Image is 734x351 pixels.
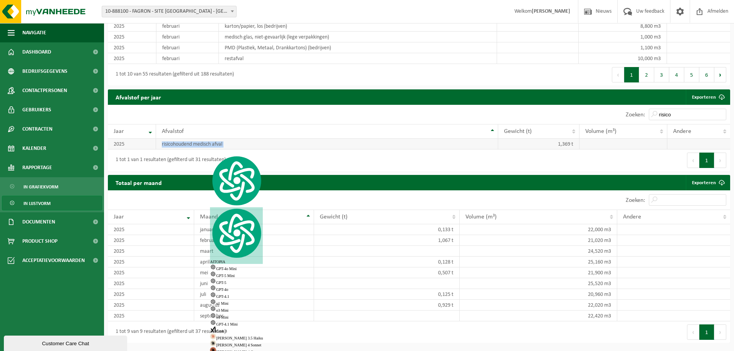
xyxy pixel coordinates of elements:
[686,175,729,190] a: Exporteren
[714,67,726,82] button: Next
[108,32,156,42] td: 2025
[114,214,124,220] span: Jaar
[714,324,726,340] button: Next
[22,158,52,177] span: Rapportage
[210,333,216,339] img: claude-35-haiku.svg
[460,278,617,289] td: 25,520 m3
[626,197,645,203] label: Zoeken:
[314,289,460,300] td: 0,125 t
[22,232,57,251] span: Product Shop
[460,235,617,246] td: 21,020 m3
[624,67,639,82] button: 1
[210,264,263,271] div: GPT-4o Mini
[612,67,624,82] button: Previous
[210,319,263,326] div: GPT-4.1 Mini
[460,257,617,267] td: 25,160 m3
[24,180,58,194] span: In grafiekvorm
[687,153,699,168] button: Previous
[108,300,194,311] td: 2025
[108,89,169,104] h2: Afvalstof per jaar
[314,257,460,267] td: 0,128 t
[210,299,263,306] div: o1 Mini
[156,42,219,53] td: februari
[22,81,67,100] span: Contactpersonen
[687,324,699,340] button: Previous
[194,311,314,321] td: september
[108,139,156,149] td: 2025
[156,21,219,32] td: februari
[210,340,263,347] div: [PERSON_NAME] 4 Sonnet
[22,23,46,42] span: Navigatie
[210,271,263,278] div: GPT-5 Mini
[673,128,691,134] span: Andere
[210,285,216,291] img: gpt-black.svg
[314,300,460,311] td: 0,929 t
[314,224,460,235] td: 0,133 t
[210,292,263,299] div: GPT-4.1
[108,21,156,32] td: 2025
[108,311,194,321] td: 2025
[460,300,617,311] td: 22,020 m3
[102,6,236,17] span: 10-888100 - FAGRON - SITE BORNEM - BORNEM
[108,224,194,235] td: 2025
[579,32,667,42] td: 1,000 m3
[460,267,617,278] td: 21,900 m3
[210,306,216,312] img: gpt-black.svg
[108,278,194,289] td: 2025
[639,67,654,82] button: 2
[219,21,497,32] td: karton/papier, los (bedrijven)
[314,235,460,246] td: 1,067 t
[102,6,237,17] span: 10-888100 - FAGRON - SITE BORNEM - BORNEM
[498,139,579,149] td: 1,369 t
[219,53,497,64] td: restafval
[210,155,263,207] img: logo.svg
[194,267,314,278] td: mei
[714,153,726,168] button: Next
[156,53,219,64] td: februari
[585,128,616,134] span: Volume (m³)
[210,312,216,319] img: gpt-black.svg
[162,128,184,134] span: Afvalstof
[460,311,617,321] td: 22,420 m3
[210,333,263,340] div: [PERSON_NAME] 3.5 Haiku
[194,278,314,289] td: juni
[460,224,617,235] td: 22,000 m3
[194,224,314,235] td: januari
[210,285,263,292] div: GPT-4o
[108,289,194,300] td: 2025
[108,53,156,64] td: 2025
[623,214,641,220] span: Andere
[210,299,216,305] img: gpt-black.svg
[194,257,314,267] td: april
[699,324,714,340] button: 1
[112,325,226,339] div: 1 tot 9 van 9 resultaten (gefilterd uit 37 resultaten)
[108,175,170,190] h2: Totaal per maand
[219,32,497,42] td: medisch glas, niet-gevaarlijk (lege verpakkingen)
[108,235,194,246] td: 2025
[699,153,714,168] button: 1
[210,340,216,346] img: claude-35-sonnet.svg
[669,67,684,82] button: 4
[504,128,532,134] span: Gewicht (t)
[210,207,263,259] img: logo.svg
[156,139,498,149] td: risicohoudend medisch afval
[210,319,216,326] img: gpt-black.svg
[210,271,216,277] img: gpt-black.svg
[22,100,51,119] span: Gebruikers
[686,89,729,105] a: Exporteren
[194,246,314,257] td: maart
[108,42,156,53] td: 2025
[156,32,219,42] td: februari
[22,139,46,158] span: Kalender
[210,312,263,319] div: o4 Mini
[460,289,617,300] td: 20,960 m3
[2,179,102,194] a: In grafiekvorm
[22,119,52,139] span: Contracten
[460,246,617,257] td: 24,520 m3
[626,112,645,118] label: Zoeken:
[108,246,194,257] td: 2025
[579,42,667,53] td: 1,100 m3
[108,267,194,278] td: 2025
[194,235,314,246] td: februari
[112,68,234,82] div: 1 tot 10 van 55 resultaten (gefilterd uit 188 resultaten)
